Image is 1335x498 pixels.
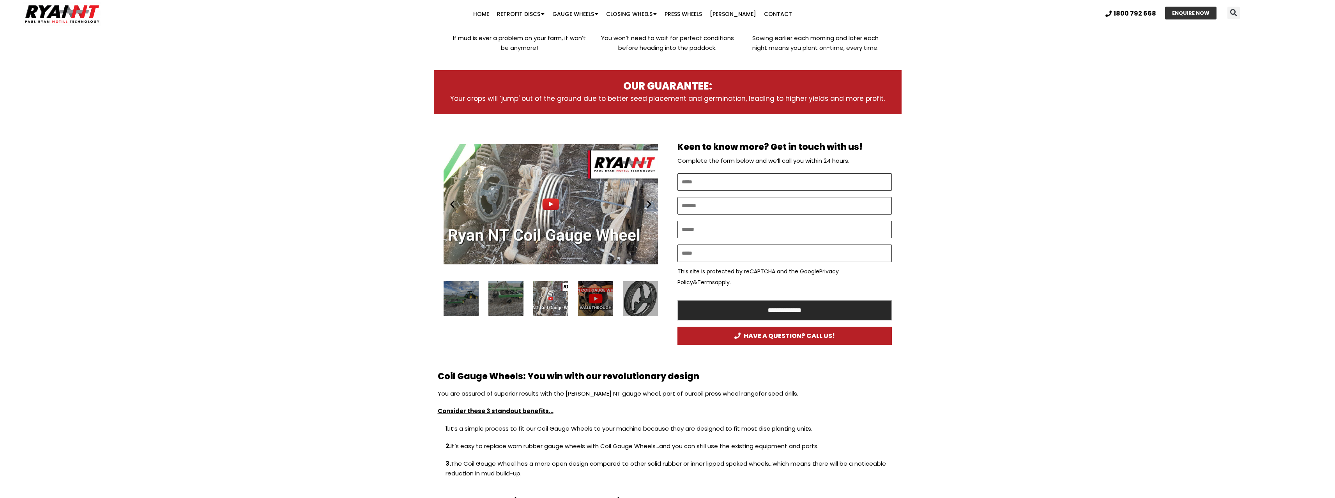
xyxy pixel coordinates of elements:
div: 14 / 14 [488,281,523,316]
span: 1800 792 668 [1114,11,1156,17]
img: Ryan NT logo [23,2,101,26]
strong: Consider these 3 standout benefits… [438,407,553,415]
div: 1 / 14 [533,281,568,316]
div: 1 / 14 [444,137,658,271]
a: [PERSON_NAME] [706,6,760,22]
p: You won’t need to wait for perfect conditions before heading into the paddock. [597,33,737,53]
a: Retrofit Discs [493,6,548,22]
strong: 1. [446,424,449,433]
p: This site is protected by reCAPTCHA and the Google & apply. [677,266,892,288]
div: Slides [444,137,658,271]
h2: Coil Gauge Wheels: You win with our revolutionary design [438,372,898,381]
p: If mud is ever a problem on your farm, it won’t be anymore! [449,33,590,53]
a: 1800 792 668 [1105,11,1156,17]
h3: OUR GUARANTEE: [449,80,886,93]
strong: 2. [446,442,451,450]
div: Next slide [644,199,654,209]
p: The Coil Gauge Wheel has a more open design compared to other solid rubber or inner lipped spoked... [438,459,898,486]
a: Terms [697,278,715,286]
a: Gauge Wheels [548,6,602,22]
span: ENQUIRE NOW [1172,11,1209,16]
a: Coil-Gauge-Wheel-Thumb [444,137,658,271]
strong: 3. [446,459,451,468]
div: Coil-Gauge-Wheel-Thumb [533,281,568,316]
div: 2 / 14 [578,281,613,316]
p: You are assured of superior results with the [PERSON_NAME] NT gauge wheel, part of our for seed d... [438,389,898,406]
a: ENQUIRE NOW [1165,7,1217,19]
span: HAVE A QUESTION? CALL US! [734,333,835,339]
span: Your crops will ‘jump' out of the ground due to better seed placement and germination, leading to... [450,94,885,103]
p: Complete the form below and we’ll call you within 24 hours. [677,155,892,166]
a: coil press wheel range [694,389,759,398]
h2: Keen to know more? Get in touch with us! [677,143,892,151]
a: Contact [760,6,796,22]
nav: Menu [259,6,1006,22]
a: HAVE A QUESTION? CALL US! [677,327,892,345]
div: 13 / 14 [444,281,479,316]
div: Slides Slides [444,281,658,316]
div: Search [1227,7,1240,19]
a: Home [469,6,493,22]
a: Press Wheels [661,6,706,22]
a: Closing Wheels [602,6,661,22]
p: Sowing earlier each morning and later each night means you plant on-time, every time. [745,33,886,53]
p: It’s a simple process to fit our Coil Gauge Wheels to your machine because they are designed to f... [438,424,898,441]
div: 3 / 14 [623,281,658,316]
div: Previous slide [447,199,457,209]
p: It’s easy to replace worn rubber gauge wheels with Coil Gauge Wheels…and you can still use the ex... [438,441,898,459]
